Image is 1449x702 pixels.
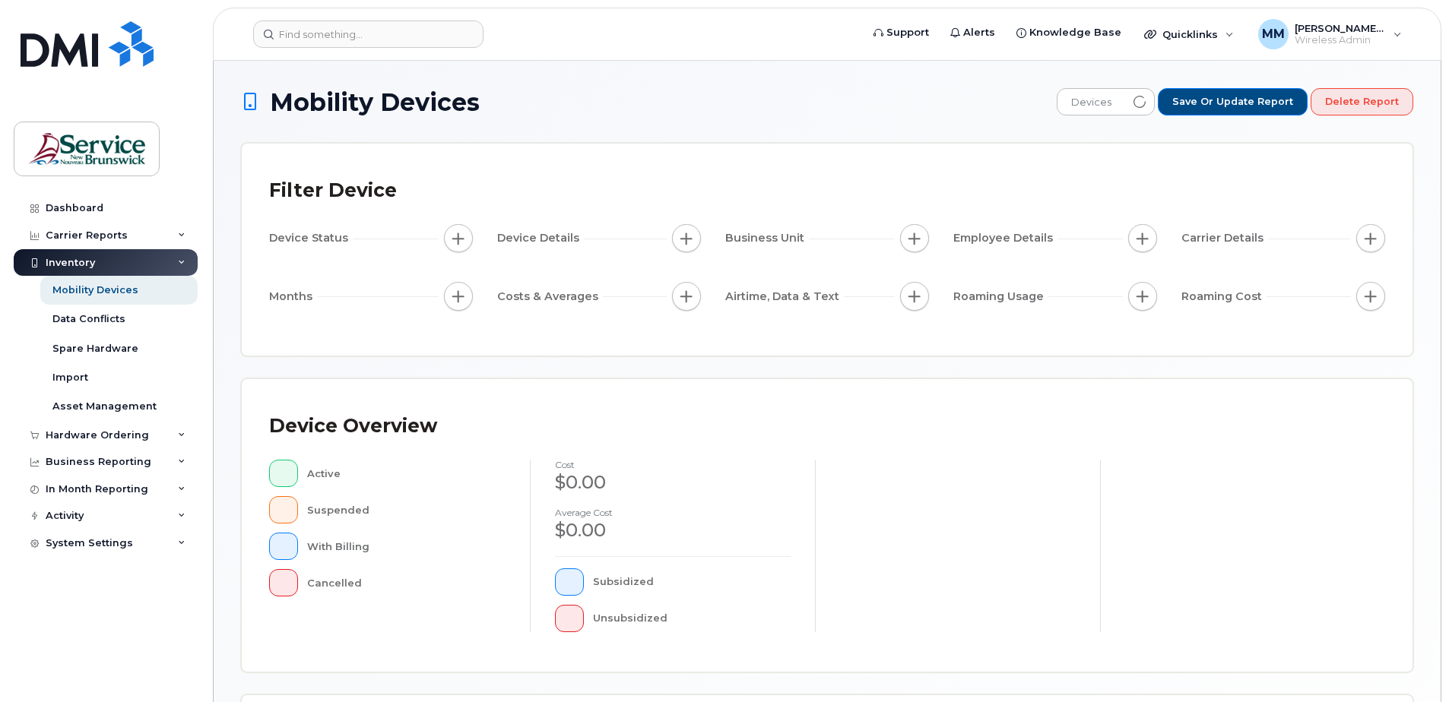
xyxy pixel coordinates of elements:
span: Months [269,289,317,305]
div: Subsidized [593,568,791,596]
span: Device Status [269,230,353,246]
span: Delete Report [1325,95,1399,109]
span: Roaming Cost [1181,289,1267,305]
div: $0.00 [555,470,791,495]
span: Device Details [497,230,584,246]
div: Unsubsidized [593,605,791,632]
div: $0.00 [555,517,791,543]
div: Cancelled [307,569,506,596]
span: Employee Details [953,230,1057,246]
span: Carrier Details [1181,230,1268,246]
h4: cost [555,460,791,470]
span: Business Unit [725,230,809,246]
span: Save or Update Report [1172,95,1293,109]
span: Devices [1057,89,1125,116]
span: Roaming Usage [953,289,1048,305]
div: Filter Device [269,171,397,210]
span: Mobility Devices [270,89,480,115]
div: Device Overview [269,406,437,446]
div: Suspended [307,496,506,523]
button: Save or Update Report [1158,88,1308,115]
span: Airtime, Data & Text [725,289,844,305]
div: With Billing [307,533,506,560]
span: Costs & Averages [497,289,603,305]
div: Active [307,460,506,487]
button: Delete Report [1311,88,1413,115]
h4: Average cost [555,508,791,517]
